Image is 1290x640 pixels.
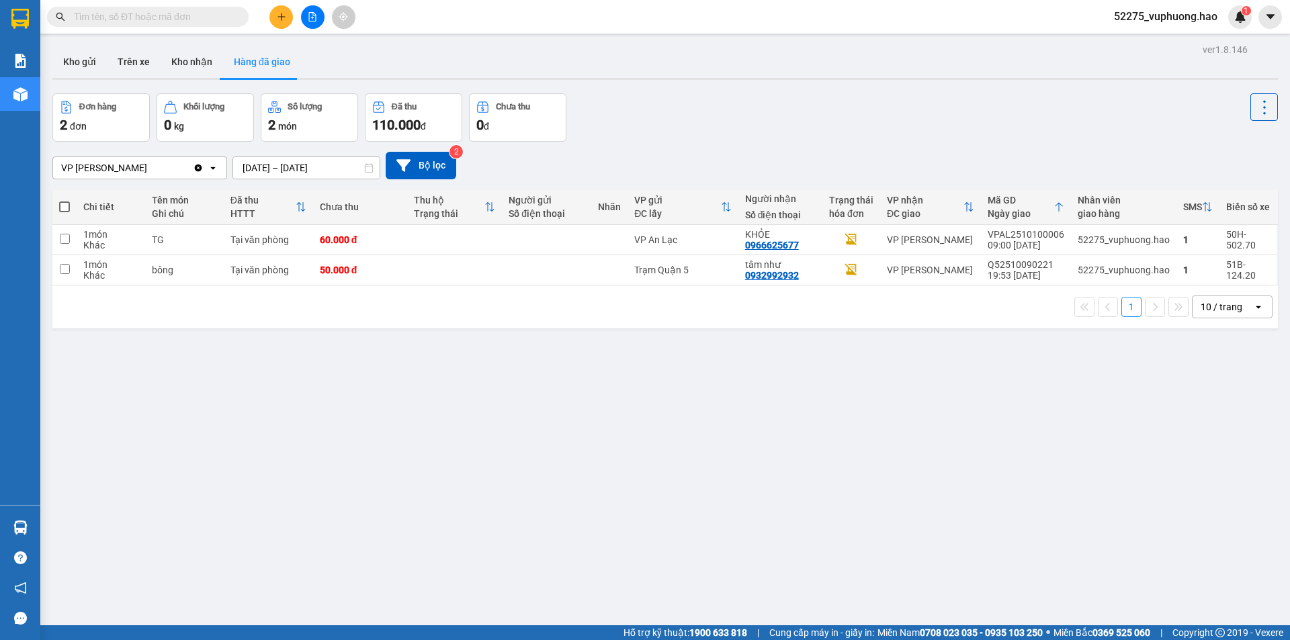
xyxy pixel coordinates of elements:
button: Đã thu110.000đ [365,93,462,142]
th: Toggle SortBy [224,189,313,225]
div: Khác [83,270,138,281]
span: 110.000 [372,117,421,133]
div: Khác [83,240,138,250]
span: 2 [60,117,67,133]
div: 1 [1183,265,1213,275]
div: 51B-124.20 [1226,259,1270,281]
div: Trạng thái [414,208,484,219]
div: 09:00 [DATE] [988,240,1064,250]
img: solution-icon [13,54,28,68]
div: Nhân viên [1078,195,1170,205]
button: Khối lượng0kg [157,93,254,142]
div: Trạm Quận 5 [634,265,732,275]
th: Toggle SortBy [407,189,502,225]
span: copyright [1215,628,1225,637]
div: Số lượng [288,102,322,111]
div: giao hàng [1078,208,1170,219]
button: Kho gửi [52,46,107,78]
div: VP nhận [887,195,963,205]
span: Cung cấp máy in - giấy in: [769,625,874,640]
div: 0966625677 [745,240,799,250]
span: đơn [70,121,87,132]
div: bông [152,265,217,275]
sup: 2 [449,145,463,158]
div: Khối lượng [183,102,224,111]
div: 1 món [83,259,138,270]
span: 52275_vuphuong.hao [1103,8,1228,25]
strong: 1900 633 818 [689,627,747,638]
sup: 1 [1242,6,1251,15]
span: Miền Nam [877,625,1043,640]
div: KHỎE [745,229,816,240]
div: Tại văn phòng [230,234,306,245]
button: caret-down [1258,5,1282,29]
div: 60.000 đ [320,234,401,245]
span: đ [421,121,426,132]
th: Toggle SortBy [628,189,738,225]
svg: open [208,163,218,173]
input: Select a date range. [233,157,380,179]
th: Toggle SortBy [880,189,981,225]
div: Ngày giao [988,208,1053,219]
span: kg [174,121,184,132]
div: VP [PERSON_NAME] [887,234,974,245]
button: Số lượng2món [261,93,358,142]
span: 0 [164,117,171,133]
strong: 0369 525 060 [1092,627,1150,638]
button: aim [332,5,355,29]
button: Hàng đã giao [223,46,301,78]
div: Mã GD [988,195,1053,205]
span: món [278,121,297,132]
div: TG [152,234,217,245]
div: Chi tiết [83,201,138,212]
span: Hỗ trợ kỹ thuật: [623,625,747,640]
div: 0932992932 [745,270,799,281]
span: 0 [476,117,484,133]
div: hóa đơn [829,208,873,219]
div: tâm như [745,259,816,270]
div: 10 / trang [1201,300,1242,314]
th: Toggle SortBy [981,189,1071,225]
div: 19:53 [DATE] [988,270,1064,281]
div: Chưa thu [496,102,530,111]
span: 2 [268,117,275,133]
img: warehouse-icon [13,520,28,535]
div: VP [PERSON_NAME] [61,161,147,175]
button: Kho nhận [161,46,223,78]
input: Selected VP Gành Hào. [148,161,150,175]
img: logo-vxr [11,9,29,29]
div: Người nhận [745,193,816,204]
div: VP [PERSON_NAME] [887,265,974,275]
div: Nhãn [598,201,621,212]
div: ĐC giao [887,208,963,219]
button: 1 [1121,297,1142,317]
div: Biển số xe [1226,201,1270,212]
div: 50.000 đ [320,265,401,275]
input: Tìm tên, số ĐT hoặc mã đơn [74,9,232,24]
div: 52275_vuphuong.hao [1078,234,1170,245]
span: search [56,12,65,21]
th: Toggle SortBy [1176,189,1219,225]
span: plus [277,12,286,21]
button: file-add [301,5,325,29]
span: | [1160,625,1162,640]
svg: open [1253,302,1264,312]
strong: 0708 023 035 - 0935 103 250 [920,627,1043,638]
button: Đơn hàng2đơn [52,93,150,142]
span: ⚪️ [1046,630,1050,635]
div: Đã thu [392,102,417,111]
div: 1 [1183,234,1213,245]
div: ver 1.8.146 [1203,42,1248,57]
span: aim [339,12,348,21]
div: Số điện thoại [509,208,585,219]
img: warehouse-icon [13,87,28,101]
div: Tại văn phòng [230,265,306,275]
span: 1 [1244,6,1248,15]
span: file-add [308,12,317,21]
span: | [757,625,759,640]
div: Đơn hàng [79,102,116,111]
button: Chưa thu0đ [469,93,566,142]
div: Trạng thái [829,195,873,205]
div: Q52510090221 [988,259,1064,270]
span: question-circle [14,551,27,564]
